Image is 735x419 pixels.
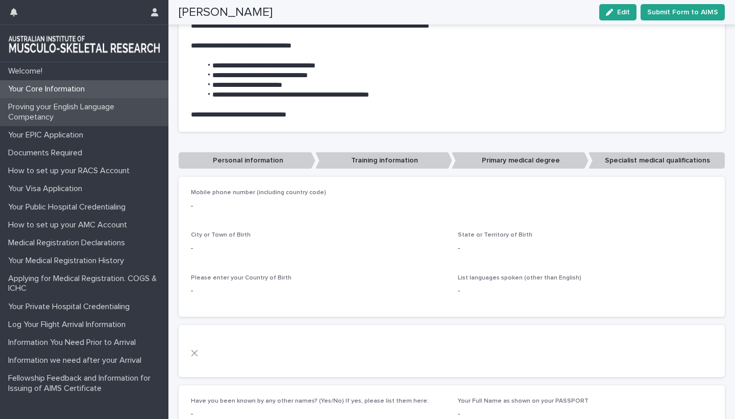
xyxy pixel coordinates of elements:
button: Submit Form to AIMS [641,4,725,20]
p: Training information [315,152,452,169]
h2: [PERSON_NAME] [179,5,273,20]
p: - [458,286,713,296]
p: Your Public Hospital Credentialing [4,202,134,212]
p: - [191,201,713,212]
p: Your Visa Application [4,184,90,194]
p: Your EPIC Application [4,130,91,140]
p: Your Core Information [4,84,93,94]
p: Welcome! [4,66,51,76]
p: Proving your English Language Competancy [4,102,168,122]
span: Submit Form to AIMS [647,7,718,17]
button: Edit [599,4,636,20]
p: Fellowship Feedback and Information for Issuing of AIMS Certificate [4,374,168,393]
span: Mobile phone number (including country code) [191,190,326,196]
p: Log Your Flight Arrival Information [4,320,134,330]
p: - [191,243,446,254]
span: List languages spoken (other than English) [458,275,581,281]
span: Please enter your Country of Birth [191,275,291,281]
p: Your Medical Registration History [4,256,132,266]
p: Specialist medical qualifications [589,152,725,169]
p: Primary medical degree [452,152,589,169]
p: - [458,243,713,254]
span: City or Town of Birth [191,232,251,238]
p: How to set up your AMC Account [4,220,135,230]
span: State or Territory of Birth [458,232,532,238]
p: How to set up your RACS Account [4,166,138,176]
p: - [191,286,446,296]
span: Have you been known by any other names? (Yes/No) If yes, please list them here: [191,398,429,404]
p: Medical Registration Declarations [4,238,133,248]
p: Personal information [179,152,315,169]
p: Applying for Medical Registration. COGS & ICHC [4,274,168,293]
p: Information You Need Prior to Arrival [4,338,144,347]
p: Documents Required [4,148,90,158]
p: Information we need after your Arrival [4,356,150,365]
p: Your Private Hospital Credentialing [4,302,138,312]
span: Your Full Name as shown on your PASSPORT [458,398,589,404]
img: 1xcjEmqDTcmQhduivVBy [8,33,160,54]
span: Edit [617,9,630,16]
